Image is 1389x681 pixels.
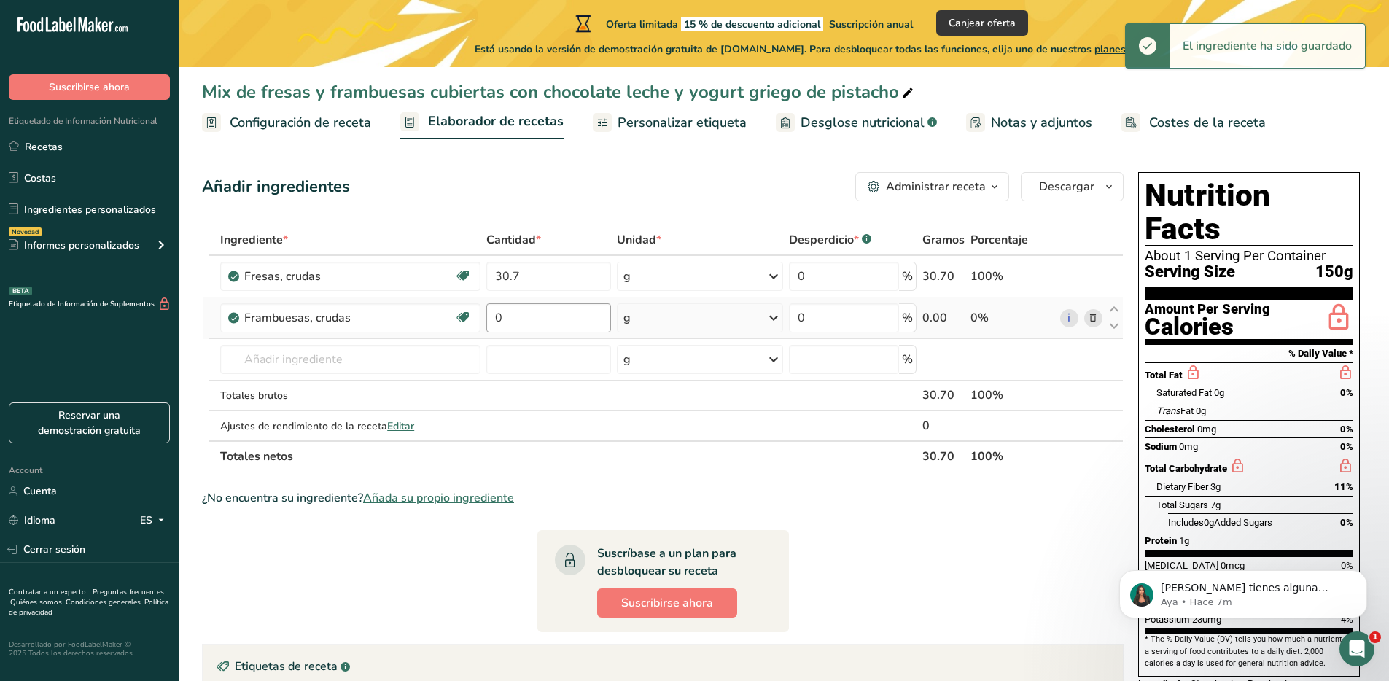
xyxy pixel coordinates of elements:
[9,587,90,597] a: Contratar a un experto .
[1156,405,1194,416] span: Fat
[1145,370,1183,381] span: Total Fat
[475,42,1126,57] span: Está usando la versión de demostración gratuita de [DOMAIN_NAME]. Para desbloquear todas las func...
[681,17,823,31] span: 15 % de descuento adicional
[949,15,1016,31] span: Canjear oferta
[922,386,965,404] div: 30.70
[1145,441,1177,452] span: Sodium
[1334,481,1353,492] span: 11%
[936,10,1028,36] button: Canjear oferta
[1340,424,1353,435] span: 0%
[9,597,168,618] a: Política de privacidad
[220,345,480,374] input: Añadir ingrediente
[9,507,55,533] a: Idioma
[1315,263,1353,281] span: 150g
[1179,535,1189,546] span: 1g
[970,386,1054,404] div: 100%
[776,106,937,139] a: Desglose nutricional
[1145,463,1227,474] span: Total Carbohydrate
[10,597,66,607] a: Quiénes somos .
[1145,634,1353,669] section: * The % Daily Value (DV) tells you how much a nutrient in a serving of food contributes to a dail...
[230,113,371,133] span: Configuración de receta
[968,440,1057,471] th: 100%
[1145,535,1177,546] span: Protein
[1340,441,1353,452] span: 0%
[9,287,32,295] div: BETA
[387,419,414,433] span: Editar
[1156,387,1212,398] span: Saturated Fat
[220,388,480,403] div: Totales brutos
[1145,345,1353,362] section: % Daily Value *
[922,417,965,435] div: 0
[1170,24,1365,68] div: El ingrediente ha sido guardado
[202,79,917,105] div: Mix de fresas y frambuesas cubiertas con chocolate leche y yogurt griego de pistacho
[202,106,371,139] a: Configuración de receta
[1340,387,1353,398] span: 0%
[244,309,427,327] div: Frambuesas, crudas
[970,309,1054,327] div: 0%
[623,309,631,327] div: g
[1145,179,1353,246] h1: Nutrition Facts
[1340,517,1353,528] span: 0%
[9,587,164,607] a: Preguntas frecuentes .
[922,309,965,327] div: 0.00
[1179,441,1198,452] span: 0mg
[1145,249,1353,263] div: About 1 Serving Per Container
[1339,631,1374,666] iframe: Intercom live chat
[363,489,514,507] span: Añada su propio ingrediente
[486,231,541,249] span: Cantidad
[1156,405,1180,416] i: Trans
[1204,517,1214,528] span: 0g
[1156,499,1208,510] span: Total Sugars
[1197,424,1216,435] span: 0mg
[428,112,564,131] span: Elaborador de recetas
[9,227,42,236] div: Novedad
[140,512,170,529] div: ES
[49,79,130,95] span: Suscribirse ahora
[1097,540,1389,642] iframe: Intercom notifications mensaje
[919,440,968,471] th: 30.70
[1149,113,1266,133] span: Costes de la receta
[9,402,170,443] a: Reservar una demostración gratuita
[970,268,1054,285] div: 100%
[991,113,1092,133] span: Notas y adjuntos
[597,545,760,580] div: Suscríbase a un plan para desbloquear su receta
[618,113,747,133] span: Personalizar etiqueta
[623,268,631,285] div: g
[1156,481,1208,492] span: Dietary Fiber
[220,419,480,434] div: Ajustes de rendimiento de la receta
[855,172,1009,201] button: Administrar receta
[1369,631,1381,643] span: 1
[801,113,925,133] span: Desglose nutricional
[597,588,737,618] button: Suscribirse ahora
[9,238,139,253] div: Informes personalizados
[1168,517,1272,528] span: Includes Added Sugars
[572,15,913,32] div: Oferta limitada
[1121,106,1266,139] a: Costes de la receta
[220,231,288,249] span: Ingrediente
[621,594,713,612] span: Suscribirse ahora
[1094,42,1126,56] span: planes
[966,106,1092,139] a: Notas y adjuntos
[244,268,427,285] div: Fresas, crudas
[1214,387,1224,398] span: 0g
[1145,316,1270,338] div: Calories
[829,17,913,31] span: Suscripción anual
[202,175,350,199] div: Añadir ingredientes
[1210,481,1221,492] span: 3g
[789,231,871,249] div: Desperdicio
[9,640,170,658] div: Desarrollado por FoodLabelMaker © 2025 Todos los derechos reservados
[1060,309,1078,327] a: i
[593,106,747,139] a: Personalizar etiqueta
[1145,424,1195,435] span: Cholesterol
[1196,405,1206,416] span: 0g
[1145,303,1270,316] div: Amount Per Serving
[1039,178,1094,195] span: Descargar
[623,351,631,368] div: g
[922,231,965,249] span: Gramos
[922,268,965,285] div: 30.70
[400,105,564,140] a: Elaborador de recetas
